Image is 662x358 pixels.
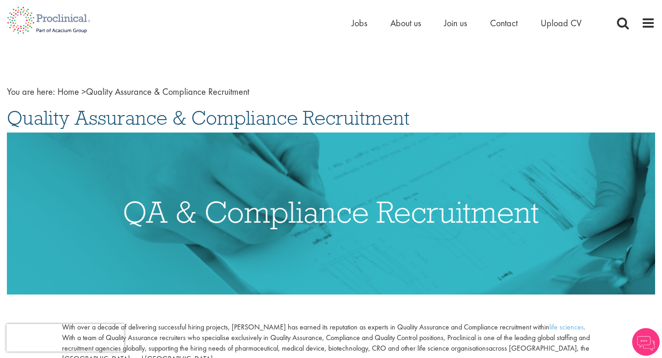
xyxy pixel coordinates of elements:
[7,86,55,98] span: You are here:
[444,17,467,29] a: Join us
[57,86,79,98] a: breadcrumb link to Home
[352,17,367,29] a: Jobs
[6,324,124,352] iframe: reCAPTCHA
[7,105,410,130] span: Quality Assurance & Compliance Recruitment
[490,17,518,29] a: Contact
[541,17,582,29] a: Upload CV
[390,17,421,29] a: About us
[549,322,584,332] a: life sciences
[57,86,249,98] span: Quality Assurance & Compliance Recruitment
[81,86,86,98] span: >
[7,133,655,295] img: Quality Assurance & Compliance Recruitment
[632,328,660,356] img: Chatbot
